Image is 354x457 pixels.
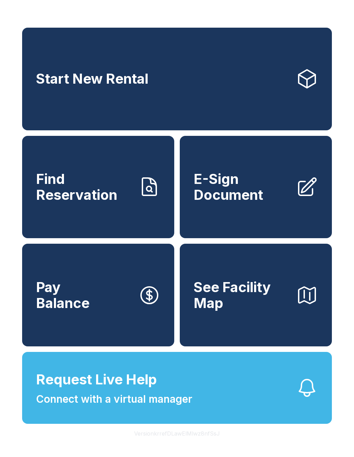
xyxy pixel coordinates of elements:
[180,244,332,346] button: See Facility Map
[36,71,148,87] span: Start New Rental
[36,171,133,203] span: Find Reservation
[36,369,157,390] span: Request Live Help
[22,352,332,424] button: Request Live HelpConnect with a virtual manager
[194,279,290,311] span: See Facility Map
[129,424,225,443] button: VersionkrrefDLawElMlwz8nfSsJ
[194,171,290,203] span: E-Sign Document
[36,279,90,311] span: Pay Balance
[22,244,174,346] button: PayBalance
[180,136,332,239] a: E-Sign Document
[22,28,332,130] a: Start New Rental
[36,391,192,407] span: Connect with a virtual manager
[22,136,174,239] a: Find Reservation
